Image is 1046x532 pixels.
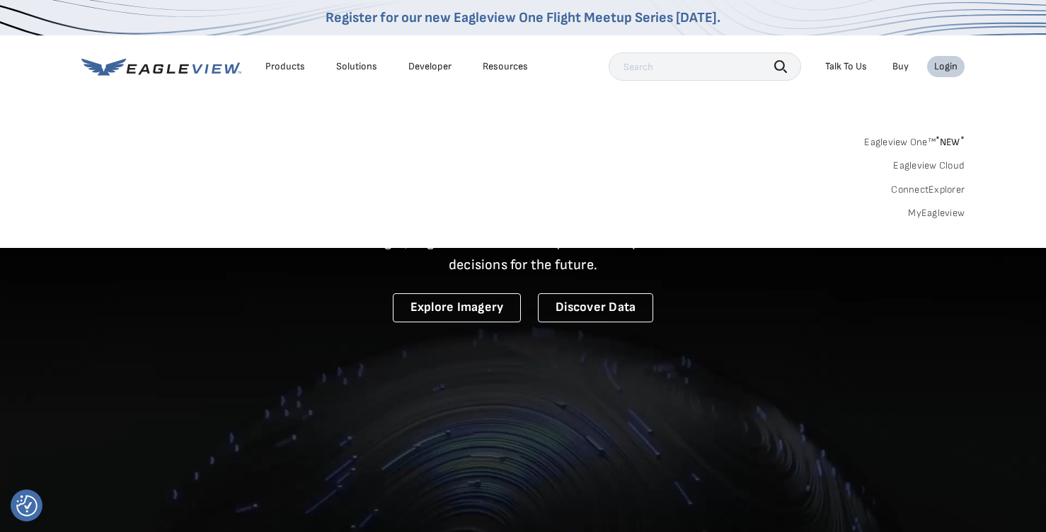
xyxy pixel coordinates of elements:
[908,207,965,220] a: MyEagleview
[483,60,528,73] div: Resources
[16,495,38,516] button: Consent Preferences
[408,60,452,73] a: Developer
[892,60,909,73] a: Buy
[864,132,965,148] a: Eagleview One™*NEW*
[538,293,653,322] a: Discover Data
[336,60,377,73] div: Solutions
[393,293,522,322] a: Explore Imagery
[265,60,305,73] div: Products
[609,52,801,81] input: Search
[891,183,965,196] a: ConnectExplorer
[825,60,867,73] div: Talk To Us
[934,60,958,73] div: Login
[893,159,965,172] a: Eagleview Cloud
[326,9,720,26] a: Register for our new Eagleview One Flight Meetup Series [DATE].
[16,495,38,516] img: Revisit consent button
[936,136,965,148] span: NEW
